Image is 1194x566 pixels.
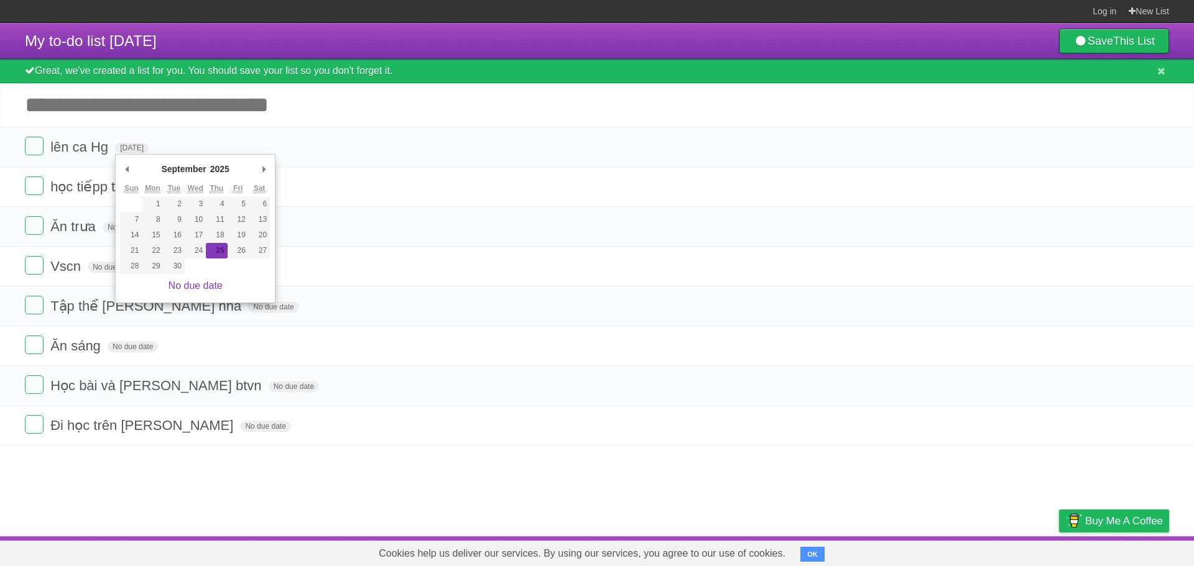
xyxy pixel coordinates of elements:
button: 24 [185,243,206,258]
a: SaveThis List [1059,29,1169,53]
button: 3 [185,196,206,212]
button: 12 [228,212,249,227]
abbr: Wednesday [188,184,203,193]
button: 13 [249,212,270,227]
button: 9 [164,212,185,227]
span: Vscn [50,258,84,274]
a: About [894,539,920,563]
a: Developers [935,539,985,563]
img: Buy me a coffee [1065,510,1082,531]
button: 18 [206,227,227,243]
button: 6 [249,196,270,212]
button: 11 [206,212,227,227]
span: Học bài và [PERSON_NAME] btvn [50,378,264,393]
button: 25 [206,243,227,258]
abbr: Monday [145,184,160,193]
button: 4 [206,196,227,212]
span: No due date [88,262,138,273]
span: No due date [248,301,298,313]
button: 2 [164,196,185,212]
abbr: Friday [233,184,243,193]
button: 19 [228,227,249,243]
label: Done [25,296,44,314]
button: 15 [142,227,163,243]
span: My to-do list [DATE] [25,32,157,49]
span: No due date [108,341,158,352]
button: 5 [228,196,249,212]
span: No due date [240,421,290,432]
span: No due date [103,222,153,233]
button: 20 [249,227,270,243]
span: học tiếpp trên trg [50,179,158,194]
a: No due date [169,280,223,291]
abbr: Tuesday [168,184,180,193]
button: 16 [164,227,185,243]
button: OK [800,547,825,562]
a: Terms [1001,539,1028,563]
button: 21 [121,243,142,258]
button: Previous Month [121,160,133,178]
label: Done [25,176,44,195]
label: Done [25,415,44,434]
label: Done [25,335,44,354]
b: This List [1113,35,1155,47]
abbr: Saturday [254,184,266,193]
span: lên ca Hg [50,139,111,155]
span: Cookies help us deliver our services. By using our services, you agree to our use of cookies. [366,541,798,566]
abbr: Sunday [124,184,139,193]
label: Done [25,256,44,275]
button: 26 [228,243,249,258]
span: Buy me a coffee [1085,510,1163,532]
button: 27 [249,243,270,258]
span: [DATE] [115,142,149,153]
button: 23 [164,243,185,258]
div: 2025 [208,160,231,178]
a: Buy me a coffee [1059,509,1169,532]
span: Đi học trên [PERSON_NAME] [50,418,236,433]
label: Done [25,216,44,235]
button: 8 [142,212,163,227]
span: No due date [269,381,319,392]
span: Ăn trưa [50,219,99,234]
div: September [159,160,208,178]
button: 1 [142,196,163,212]
label: Done [25,375,44,394]
button: 22 [142,243,163,258]
button: 7 [121,212,142,227]
abbr: Thursday [210,184,223,193]
button: 17 [185,227,206,243]
a: Suggest a feature [1091,539,1169,563]
button: 28 [121,258,142,274]
button: 30 [164,258,185,274]
button: Next Month [257,160,270,178]
label: Done [25,137,44,155]
span: Tập thể [PERSON_NAME] nhà [50,298,244,314]
span: Ăn sáng [50,338,104,354]
a: Privacy [1043,539,1075,563]
button: 10 [185,212,206,227]
button: 14 [121,227,142,243]
button: 29 [142,258,163,274]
